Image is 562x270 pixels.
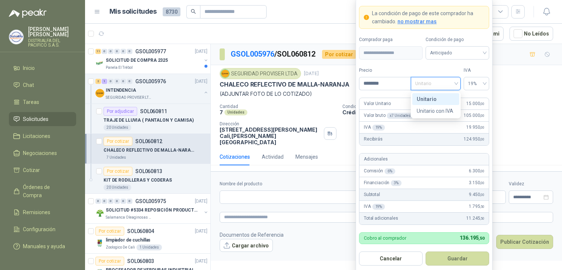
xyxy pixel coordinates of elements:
[9,239,76,253] a: Manuales y ayuda
[102,49,107,54] div: 0
[104,177,172,184] p: KIT DE RODILLERAS Y CODERAS
[480,102,484,106] span: ,00
[466,215,484,222] span: 11.245
[102,79,107,84] div: 1
[9,222,76,236] a: Configuración
[359,67,411,74] label: Precio
[195,198,207,205] p: [DATE]
[9,112,76,126] a: Solicitudes
[364,215,398,222] p: Total adicionales
[195,78,207,85] p: [DATE]
[480,205,484,209] span: ,50
[23,166,40,174] span: Cotizar
[95,257,124,266] div: Por cotizar
[106,95,152,101] p: SEGURIDAD PROVISER LTDA
[108,49,114,54] div: 0
[372,9,484,26] p: La condición de pago de este comprador ha cambiado.
[304,70,319,77] p: [DATE]
[220,231,284,239] p: Documentos de Referencia
[121,49,126,54] div: 0
[220,121,321,126] p: Dirección
[417,95,455,103] div: Unitario
[127,259,154,264] p: SOL060803
[163,7,180,16] span: 8730
[466,124,484,131] span: 19.950
[23,183,69,199] span: Órdenes de Compra
[469,191,484,198] span: 9.450
[364,100,391,107] p: Valor Unitario
[135,139,162,144] p: SOL060812
[104,125,131,131] div: 20 Unidades
[426,36,489,43] label: Condición de pago
[364,168,395,175] p: Comisión
[9,78,76,92] a: Chat
[220,180,403,188] label: Nombre del producto
[121,199,126,204] div: 0
[364,156,387,163] p: Adicionales
[372,204,385,210] div: 19 %
[23,81,34,89] span: Chat
[109,6,157,17] h1: Mis solicitudes
[509,27,553,41] button: No Leídos
[102,199,107,204] div: 0
[464,67,489,74] label: IVA
[364,112,414,119] p: Valor bruto
[295,153,318,161] div: Mensajes
[95,89,104,98] img: Company Logo
[262,153,284,161] div: Actividad
[426,252,489,266] button: Guardar
[9,30,23,44] img: Company Logo
[342,104,559,109] p: Condición de pago
[9,95,76,109] a: Tareas
[372,125,385,131] div: 19 %
[28,38,76,47] p: DISTRIALFA DEL PACIFICO S.A.S.
[28,27,76,37] p: [PERSON_NAME] [PERSON_NAME]
[95,49,101,54] div: 11
[85,134,210,164] a: Por cotizarSOL060812CHALECO REFLECTIVO DE MALLA-NARANJA7 Unidades
[231,48,316,60] p: / SOL060812
[220,90,553,98] p: (ADJUNTAR FOTO DE LO COTIZADO)
[231,50,274,58] a: GSOL005976
[478,236,484,241] span: ,50
[364,236,406,240] p: Cobro al comprador
[104,107,137,116] div: Por adjudicar
[95,239,104,247] img: Company Logo
[364,191,380,198] p: Subtotal
[220,153,250,161] div: Cotizaciones
[95,199,101,204] div: 0
[468,78,485,89] span: 19%
[9,163,76,177] a: Cotizar
[412,105,459,117] div: Unitario con IVA
[23,149,57,157] span: Negociaciones
[220,239,273,252] button: Cargar archivo
[220,109,223,115] p: 7
[480,216,484,220] span: ,50
[195,48,207,55] p: [DATE]
[104,167,132,176] div: Por cotizar
[220,104,336,109] p: Cantidad
[127,199,132,204] div: 0
[391,180,402,186] div: 3 %
[415,78,456,89] span: Unitario
[480,125,484,129] span: ,00
[480,114,484,118] span: ,00
[364,179,402,186] p: Financiación
[430,47,485,58] span: Anticipado
[359,252,423,266] button: Cancelar
[9,146,76,160] a: Negociaciones
[220,81,349,88] p: CHALECO REFLECTIVO DE MALLA-NARANJA
[469,203,484,210] span: 1.795
[364,136,383,143] p: Recibirás
[469,168,484,175] span: 6.300
[95,209,104,217] img: Company Logo
[104,185,131,190] div: 20 Unidades
[417,107,455,115] div: Unitario con IVA
[385,168,395,174] div: 6 %
[412,93,459,105] div: Unitario
[23,132,50,140] span: Licitaciones
[106,244,135,250] p: Zoologico De Cali
[9,205,76,219] a: Remisiones
[127,49,132,54] div: 0
[140,109,167,114] p: SOL060811
[114,49,120,54] div: 0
